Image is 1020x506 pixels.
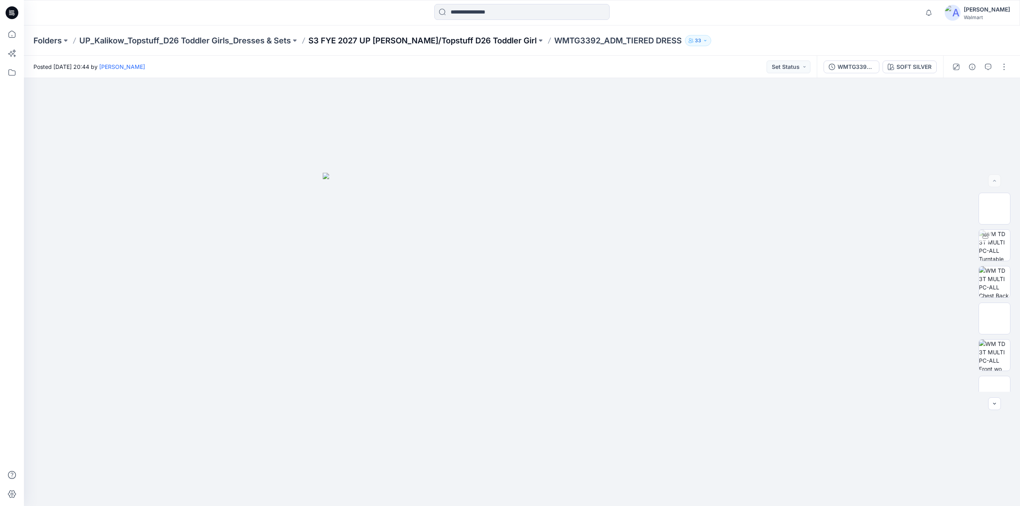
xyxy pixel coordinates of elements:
div: Walmart [964,14,1010,20]
button: WMTG3392_ADM_TIERED DRESS no elastic at waist [824,61,879,73]
img: WM TD 3T MULTI PC-ALL Front wo Avatar [979,340,1010,371]
div: [PERSON_NAME] [964,5,1010,14]
img: avatar [945,5,961,21]
button: 33 [685,35,711,46]
a: UP_Kalikow_Topstuff_D26 Toddler Girls_Dresses & Sets [79,35,291,46]
button: Details [966,61,979,73]
span: Posted [DATE] 20:44 by [33,63,145,71]
a: [PERSON_NAME] [99,63,145,70]
button: SOFT SILVER [883,61,937,73]
div: WMTG3392_ADM_TIERED DRESS no elastic at waist [838,63,874,71]
p: WMTG3392_ADM_TIERED DRESS [554,35,682,46]
a: Folders [33,35,62,46]
img: WM TD 3T MULTI PC-ALL Chest Back [979,266,1010,297]
img: WM TD 3T MULTI PC-ALL Turntable with Avatar [979,230,1010,261]
a: S3 FYE 2027 UP [PERSON_NAME]/Topstuff D26 Toddler Girl [308,35,537,46]
div: SOFT SILVER [896,63,932,71]
p: 33 [695,36,701,45]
